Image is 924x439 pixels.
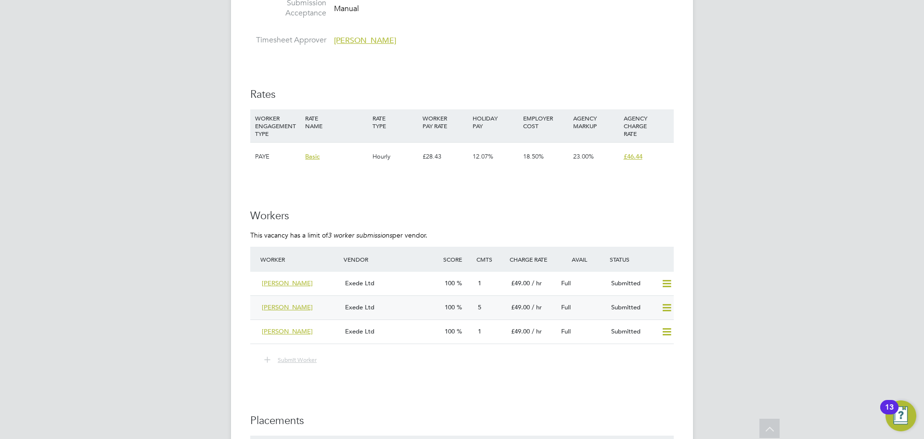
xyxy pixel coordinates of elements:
div: WORKER ENGAGEMENT TYPE [253,109,303,142]
span: 1 [478,327,481,335]
span: 100 [445,327,455,335]
span: Submit Worker [278,356,317,363]
span: £49.00 [511,303,530,311]
div: EMPLOYER COST [521,109,571,134]
div: HOLIDAY PAY [470,109,520,134]
div: Vendor [341,251,441,268]
span: / hr [532,327,542,335]
span: 12.07% [473,152,493,160]
div: WORKER PAY RATE [420,109,470,134]
div: £28.43 [420,143,470,171]
span: 5 [478,303,481,311]
div: Status [607,251,674,268]
div: Submitted [607,324,657,340]
div: Score [441,251,474,268]
span: 100 [445,303,455,311]
span: Manual [334,4,359,13]
span: Full [561,303,571,311]
div: Hourly [370,143,420,171]
span: [PERSON_NAME] [334,36,396,45]
h3: Workers [250,209,674,223]
span: £46.44 [624,152,642,160]
span: Basic [305,152,320,160]
div: RATE NAME [303,109,370,134]
button: Open Resource Center, 13 new notifications [885,400,916,431]
span: [PERSON_NAME] [262,327,313,335]
div: AGENCY MARKUP [571,109,621,134]
h3: Placements [250,414,674,428]
span: 23.00% [573,152,594,160]
div: RATE TYPE [370,109,420,134]
span: / hr [532,303,542,311]
span: £49.00 [511,327,530,335]
div: AGENCY CHARGE RATE [621,109,671,142]
span: Exede Ltd [345,327,374,335]
span: Full [561,327,571,335]
span: / hr [532,279,542,287]
div: 13 [885,407,894,420]
div: Avail [557,251,607,268]
div: Charge Rate [507,251,557,268]
div: Worker [258,251,341,268]
span: Exede Ltd [345,303,374,311]
label: Timesheet Approver [250,35,326,45]
h3: Rates [250,88,674,102]
div: Cmts [474,251,507,268]
div: Submitted [607,276,657,292]
span: Exede Ltd [345,279,374,287]
div: PAYE [253,143,303,171]
span: Full [561,279,571,287]
p: This vacancy has a limit of per vendor. [250,231,674,239]
span: [PERSON_NAME] [262,279,313,287]
span: £49.00 [511,279,530,287]
div: Submitted [607,300,657,316]
span: 100 [445,279,455,287]
button: Submit Worker [257,354,324,366]
span: [PERSON_NAME] [262,303,313,311]
span: 1 [478,279,481,287]
span: 18.50% [523,152,544,160]
em: 3 worker submissions [328,231,392,239]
